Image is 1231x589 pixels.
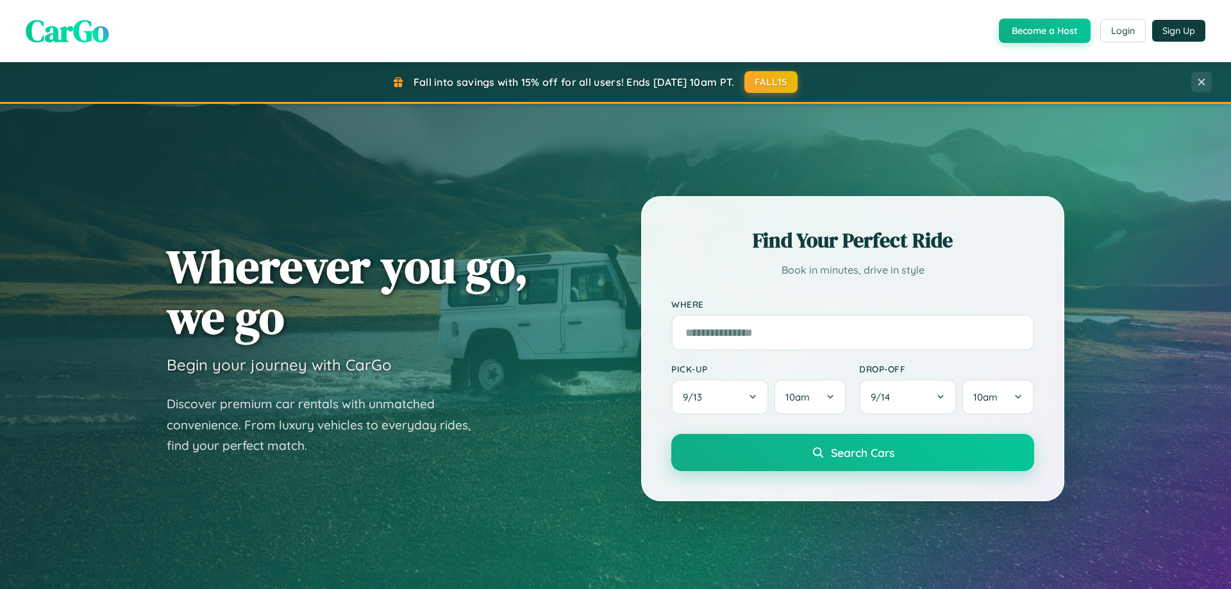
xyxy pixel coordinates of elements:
[744,71,798,93] button: FALL15
[671,261,1034,279] p: Book in minutes, drive in style
[671,379,769,415] button: 9/13
[962,379,1034,415] button: 10am
[1152,20,1205,42] button: Sign Up
[774,379,846,415] button: 10am
[859,379,957,415] button: 9/14
[871,391,896,403] span: 9 / 14
[1100,19,1146,42] button: Login
[167,394,487,456] p: Discover premium car rentals with unmatched convenience. From luxury vehicles to everyday rides, ...
[973,391,998,403] span: 10am
[683,391,708,403] span: 9 / 13
[167,241,528,342] h1: Wherever you go, we go
[671,434,1034,471] button: Search Cars
[671,363,846,374] label: Pick-up
[859,363,1034,374] label: Drop-off
[414,76,735,88] span: Fall into savings with 15% off for all users! Ends [DATE] 10am PT.
[167,355,392,374] h3: Begin your journey with CarGo
[785,391,810,403] span: 10am
[999,19,1091,43] button: Become a Host
[671,226,1034,254] h2: Find Your Perfect Ride
[831,445,894,460] span: Search Cars
[671,299,1034,310] label: Where
[26,10,109,52] span: CarGo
